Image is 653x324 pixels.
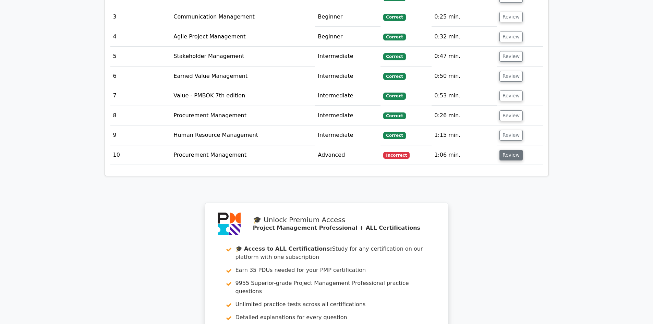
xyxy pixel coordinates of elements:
td: 7 [110,86,171,106]
button: Review [499,12,523,22]
td: 4 [110,27,171,47]
span: Incorrect [383,152,410,159]
span: Correct [383,53,406,60]
td: 5 [110,47,171,66]
td: Human Resource Management [171,125,315,145]
td: Value - PMBOK 7th edition [171,86,315,106]
button: Review [499,130,523,141]
td: Intermediate [315,67,380,86]
td: Beginner [315,27,380,47]
td: Stakeholder Management [171,47,315,66]
td: 10 [110,145,171,165]
td: Intermediate [315,47,380,66]
td: Agile Project Management [171,27,315,47]
td: 1:15 min. [432,125,497,145]
td: 0:47 min. [432,47,497,66]
td: 0:26 min. [432,106,497,125]
td: Intermediate [315,106,380,125]
button: Review [499,51,523,62]
td: Procurement Management [171,145,315,165]
td: 9 [110,125,171,145]
button: Review [499,71,523,82]
span: Correct [383,34,406,40]
button: Review [499,150,523,160]
td: 6 [110,67,171,86]
td: 0:25 min. [432,7,497,27]
span: Correct [383,14,406,21]
td: 0:32 min. [432,27,497,47]
td: Procurement Management [171,106,315,125]
td: Advanced [315,145,380,165]
button: Review [499,32,523,42]
span: Correct [383,73,406,80]
span: Correct [383,93,406,99]
td: 0:50 min. [432,67,497,86]
td: 8 [110,106,171,125]
td: 0:53 min. [432,86,497,106]
td: Intermediate [315,125,380,145]
span: Correct [383,132,406,139]
td: Beginner [315,7,380,27]
td: Intermediate [315,86,380,106]
td: Communication Management [171,7,315,27]
button: Review [499,91,523,101]
span: Correct [383,112,406,119]
td: 1:06 min. [432,145,497,165]
button: Review [499,110,523,121]
td: Earned Value Management [171,67,315,86]
td: 3 [110,7,171,27]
